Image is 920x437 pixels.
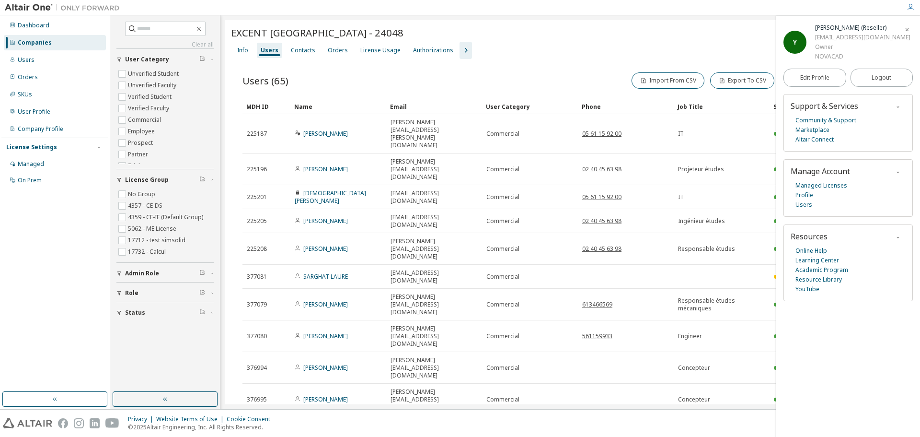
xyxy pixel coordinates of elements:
[815,42,910,52] div: Owner
[242,74,288,87] span: Users (65)
[199,56,205,63] span: Clear filter
[486,165,519,173] span: Commercial
[486,396,519,403] span: Commercial
[582,217,621,225] tcxspan: Call 02 40 45 63 98 via 3CX
[247,332,267,340] span: 377080
[678,245,735,253] span: Responsable études
[18,22,49,29] div: Dashboard
[678,364,710,372] span: Concepteur
[128,415,156,423] div: Privacy
[795,135,834,144] a: Altair Connect
[795,284,819,294] a: YouTube
[199,289,205,297] span: Clear filter
[582,300,612,308] tcxspan: Call 613466569 via 3CX
[783,69,846,87] a: Edit Profile
[303,364,348,372] a: [PERSON_NAME]
[18,39,52,47] div: Companies
[678,193,684,201] span: IT
[90,418,100,428] img: linkedin.svg
[128,68,181,80] label: Unverified Student
[128,149,150,160] label: Partner
[795,275,842,284] a: Resource Library
[486,193,519,201] span: Commercial
[303,272,348,281] a: SARGHAT LAURE
[678,396,710,403] span: Concepteur
[128,212,205,223] label: 4359 - CE-IE (Default Group)
[795,256,839,265] a: Learning Center
[294,99,382,114] div: Name
[125,270,159,277] span: Admin Role
[6,143,57,151] div: License Settings
[227,415,276,423] div: Cookie Consent
[390,99,478,114] div: Email
[247,130,267,138] span: 225187
[199,270,205,277] span: Clear filter
[18,56,34,64] div: Users
[18,108,50,116] div: User Profile
[582,130,621,138] tcxspan: Call 05 61 15 92 00 via 3CX
[116,41,214,48] a: Clear all
[391,237,478,260] span: [PERSON_NAME][EMAIL_ADDRESS][DOMAIN_NAME]
[116,169,214,190] button: License Group
[247,301,267,308] span: 377079
[125,176,169,184] span: License Group
[303,165,348,173] a: [PERSON_NAME]
[793,38,797,47] span: Y
[486,130,519,138] span: Commercial
[18,125,63,133] div: Company Profile
[360,47,401,54] div: License Usage
[391,189,478,205] span: [EMAIL_ADDRESS][DOMAIN_NAME]
[791,166,850,177] span: Manage Account
[815,52,910,61] div: NOVACAD
[128,246,168,258] label: 17732 - Calcul
[125,56,169,63] span: User Category
[795,181,847,190] a: Managed Licenses
[303,395,348,403] a: [PERSON_NAME]
[125,289,138,297] span: Role
[128,189,157,200] label: No Group
[291,47,315,54] div: Contacts
[815,23,910,33] div: Yohann BIRAN (Reseller)
[247,364,267,372] span: 376994
[247,193,267,201] span: 225201
[303,300,348,308] a: [PERSON_NAME]
[247,273,267,281] span: 377081
[391,118,478,149] span: [PERSON_NAME][EMAIL_ADDRESS][PERSON_NAME][DOMAIN_NAME]
[328,47,348,54] div: Orders
[678,99,766,114] div: Job Title
[231,26,403,39] span: EXCENT [GEOGRAPHIC_DATA] - 24048
[261,47,278,54] div: Users
[582,245,621,253] tcxspan: Call 02 40 45 63 98 via 3CX
[128,160,142,172] label: Trial
[413,47,453,54] div: Authorizations
[199,176,205,184] span: Clear filter
[128,114,163,126] label: Commercial
[872,73,891,83] span: Logout
[303,217,348,225] a: [PERSON_NAME]
[486,217,519,225] span: Commercial
[391,325,478,348] span: [PERSON_NAME][EMAIL_ADDRESS][DOMAIN_NAME]
[237,47,248,54] div: Info
[18,91,32,98] div: SKUs
[58,418,68,428] img: facebook.svg
[116,49,214,70] button: User Category
[795,246,827,256] a: Online Help
[795,265,848,275] a: Academic Program
[125,309,145,317] span: Status
[678,297,765,312] span: Responsable études mécaniques
[795,125,829,135] a: Marketplace
[391,356,478,379] span: [PERSON_NAME][EMAIL_ADDRESS][DOMAIN_NAME]
[486,245,519,253] span: Commercial
[295,189,366,205] a: [DEMOGRAPHIC_DATA][PERSON_NAME]
[582,99,670,114] div: Phone
[391,293,478,316] span: [PERSON_NAME][EMAIL_ADDRESS][DOMAIN_NAME]
[3,418,52,428] img: altair_logo.svg
[791,101,858,111] span: Support & Services
[486,332,519,340] span: Commercial
[391,158,478,181] span: [PERSON_NAME][EMAIL_ADDRESS][DOMAIN_NAME]
[128,235,187,246] label: 17712 - test simsolid
[156,415,227,423] div: Website Terms of Use
[128,223,178,235] label: 5062 - ME License
[105,418,119,428] img: youtube.svg
[303,332,348,340] a: [PERSON_NAME]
